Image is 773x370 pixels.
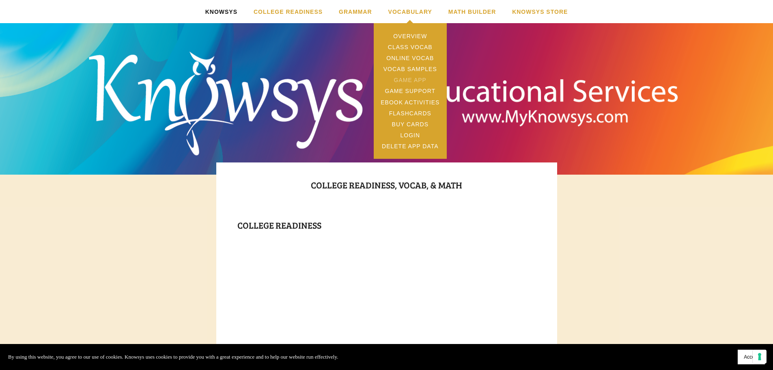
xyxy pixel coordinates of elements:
p: By using this website, you agree to our use of cookies. Knowsys uses cookies to provide you with ... [8,353,338,361]
h1: College Readiness [237,218,536,232]
a: Vocab Samples [374,63,447,74]
button: Accept [738,350,765,364]
a: Class Vocab [374,41,447,52]
a: Delete App Data [374,141,447,152]
a: Login [374,130,447,141]
a: Knowsys Educational Services [274,35,499,145]
a: Game App [374,75,447,86]
a: Game Support [374,86,447,97]
a: eBook Activities [374,97,447,108]
a: Overview [374,30,447,41]
a: Online Vocab [374,52,447,63]
span: Accept [744,354,759,360]
a: Buy Cards [374,119,447,130]
h1: College readiness, Vocab, & Math [237,177,536,207]
button: Your consent preferences for tracking technologies [753,350,767,364]
a: Flashcards [374,108,447,119]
